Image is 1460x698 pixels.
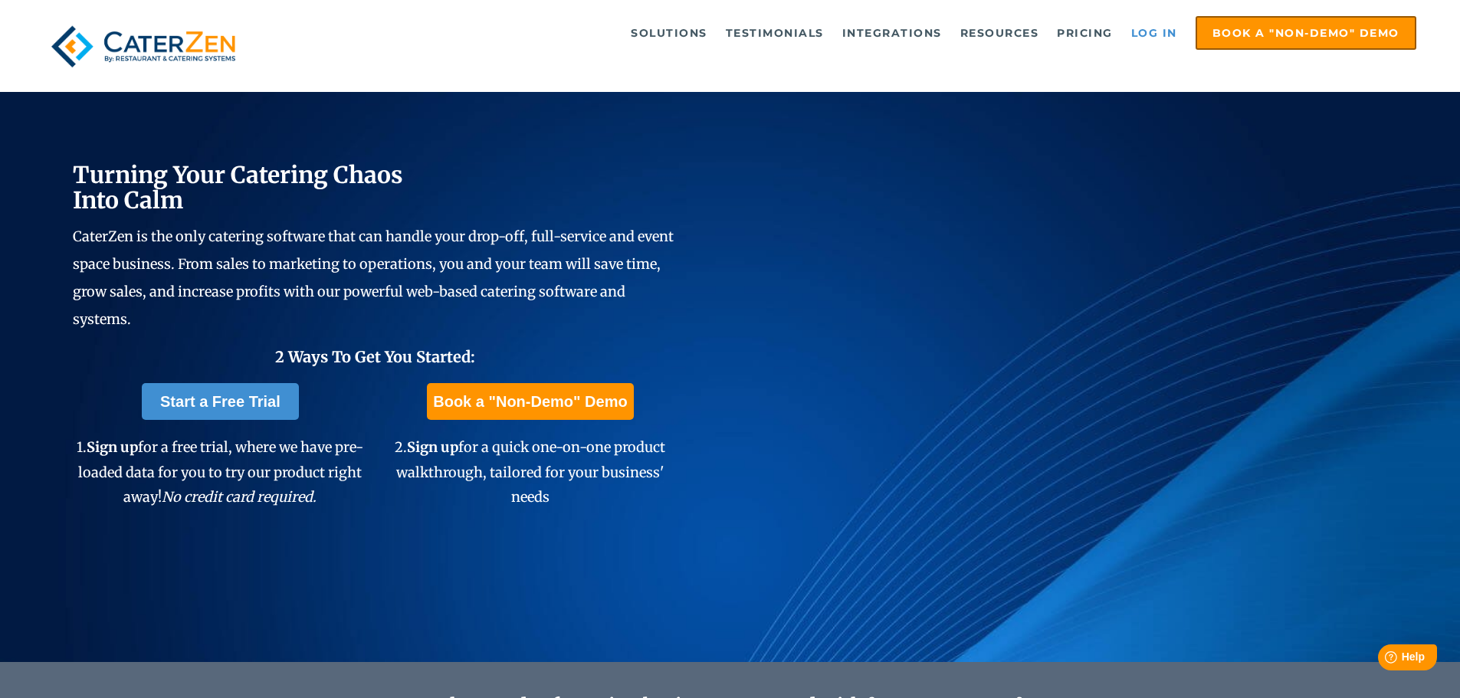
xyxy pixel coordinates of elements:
[1124,18,1185,48] a: Log in
[395,438,665,506] span: 2. for a quick one-on-one product walkthrough, tailored for your business' needs
[73,160,403,215] span: Turning Your Catering Chaos Into Calm
[427,383,633,420] a: Book a "Non-Demo" Demo
[87,438,138,456] span: Sign up
[1049,18,1120,48] a: Pricing
[73,228,674,328] span: CaterZen is the only catering software that can handle your drop-off, full-service and event spac...
[142,383,299,420] a: Start a Free Trial
[44,16,243,77] img: caterzen
[835,18,950,48] a: Integrations
[1196,16,1416,50] a: Book a "Non-Demo" Demo
[623,18,715,48] a: Solutions
[275,347,475,366] span: 2 Ways To Get You Started:
[77,438,363,506] span: 1. for a free trial, where we have pre-loaded data for you to try our product right away!
[1324,638,1443,681] iframe: Help widget launcher
[278,16,1416,50] div: Navigation Menu
[718,18,832,48] a: Testimonials
[162,488,317,506] em: No credit card required.
[407,438,458,456] span: Sign up
[953,18,1047,48] a: Resources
